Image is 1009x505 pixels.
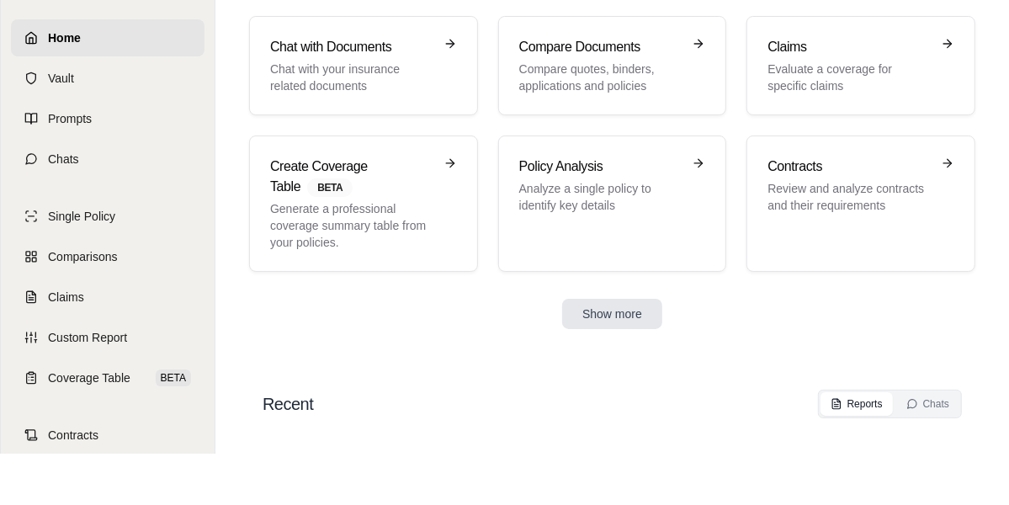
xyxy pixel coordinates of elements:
[48,151,79,167] span: Chats
[11,279,204,316] a: Claims
[11,319,204,356] a: Custom Report
[48,369,130,386] span: Coverage Table
[307,178,353,197] span: BETA
[767,180,931,214] p: Review and analyze contracts and their requirements
[48,208,115,225] span: Single Policy
[767,61,931,94] p: Evaluate a coverage for specific claims
[11,198,204,235] a: Single Policy
[11,417,204,454] a: Contracts
[746,136,975,272] a: ContractsReview and analyze contracts and their requirements
[519,61,682,94] p: Compare quotes, binders, applications and policies
[906,397,949,411] div: Chats
[270,37,433,57] h3: Chat with Documents
[767,37,931,57] h3: Claims
[48,289,84,306] span: Claims
[562,299,662,329] button: Show more
[498,16,727,115] a: Compare DocumentsCompare quotes, binders, applications and policies
[48,329,127,346] span: Custom Report
[11,100,204,137] a: Prompts
[519,37,682,57] h3: Compare Documents
[270,200,433,251] p: Generate a professional coverage summary table from your policies.
[263,392,313,416] h2: Recent
[11,238,204,275] a: Comparisons
[11,60,204,97] a: Vault
[48,427,98,444] span: Contracts
[11,141,204,178] a: Chats
[48,248,117,265] span: Comparisons
[270,61,433,94] p: Chat with your insurance related documents
[11,19,204,56] a: Home
[767,157,931,177] h3: Contracts
[156,369,191,386] span: BETA
[270,157,433,197] h3: Create Coverage Table
[831,397,883,411] div: Reports
[249,16,478,115] a: Chat with DocumentsChat with your insurance related documents
[746,16,975,115] a: ClaimsEvaluate a coverage for specific claims
[48,29,81,46] span: Home
[820,392,893,416] button: Reports
[519,180,682,214] p: Analyze a single policy to identify key details
[11,359,204,396] a: Coverage TableBETA
[519,157,682,177] h3: Policy Analysis
[48,110,92,127] span: Prompts
[249,136,478,272] a: Create Coverage TableBETAGenerate a professional coverage summary table from your policies.
[48,70,74,87] span: Vault
[498,136,727,272] a: Policy AnalysisAnalyze a single policy to identify key details
[896,392,959,416] button: Chats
